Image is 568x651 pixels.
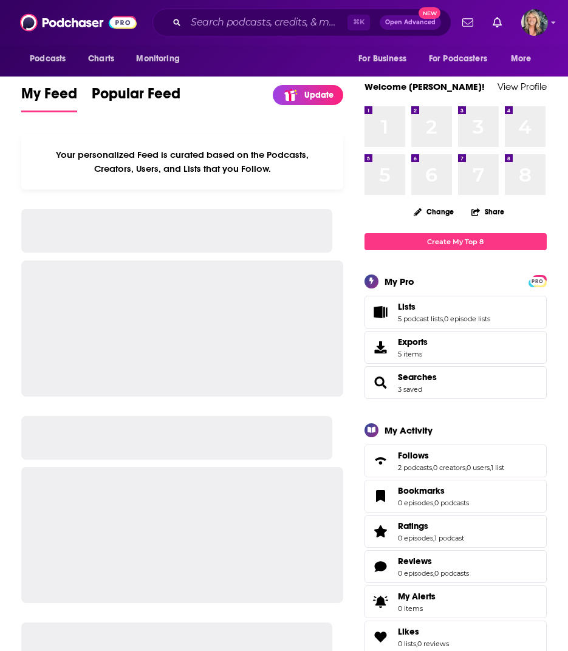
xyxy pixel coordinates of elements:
a: View Profile [498,81,547,92]
a: 1 podcast [434,534,464,542]
span: Logged in as lisa.beech [521,9,548,36]
a: Reviews [398,556,469,567]
a: Reviews [369,558,393,575]
a: Ratings [369,523,393,540]
span: Follows [364,445,547,477]
span: , [490,463,491,472]
span: Lists [398,301,416,312]
span: Podcasts [30,50,66,67]
span: Open Advanced [385,19,436,26]
button: open menu [128,47,195,70]
a: Lists [369,304,393,321]
button: open menu [350,47,422,70]
button: Share [471,200,505,223]
span: , [416,639,417,648]
button: Show profile menu [521,9,548,36]
div: Search podcasts, credits, & more... [152,9,451,36]
span: Exports [398,336,428,347]
img: Podchaser - Follow, Share and Rate Podcasts [20,11,137,34]
a: 0 episodes [398,569,433,578]
span: More [511,50,532,67]
span: Bookmarks [398,485,445,496]
a: Welcome [PERSON_NAME]! [364,81,485,92]
a: 0 episode lists [444,315,490,323]
a: 0 users [467,463,490,472]
a: 2 podcasts [398,463,432,472]
div: My Activity [385,424,433,436]
span: Lists [364,296,547,329]
button: open menu [421,47,505,70]
img: User Profile [521,9,548,36]
a: 0 episodes [398,534,433,542]
button: Change [406,204,461,219]
span: Reviews [398,556,432,567]
div: My Pro [385,276,414,287]
span: Searches [364,366,547,399]
a: 0 lists [398,639,416,648]
span: , [433,499,434,507]
span: My Alerts [369,593,393,610]
input: Search podcasts, credits, & more... [186,13,347,32]
span: For Podcasters [429,50,487,67]
span: Charts [88,50,114,67]
span: , [465,463,467,472]
span: Ratings [398,520,428,531]
button: open menu [21,47,81,70]
a: Follows [398,450,504,461]
a: 3 saved [398,385,422,394]
a: Lists [398,301,490,312]
p: Update [304,90,334,100]
span: ⌘ K [347,15,370,30]
a: Show notifications dropdown [488,12,507,33]
span: PRO [530,277,545,286]
button: open menu [502,47,547,70]
a: Update [273,85,343,105]
span: My Alerts [398,591,436,602]
span: Follows [398,450,429,461]
span: 5 items [398,350,428,358]
span: Likes [398,626,419,637]
button: Open AdvancedNew [380,15,441,30]
span: Exports [369,339,393,356]
a: Follows [369,452,393,469]
span: New [419,7,440,19]
a: My Feed [21,84,77,112]
a: Ratings [398,520,464,531]
span: , [432,463,433,472]
a: Exports [364,331,547,364]
span: , [433,569,434,578]
a: 0 reviews [417,639,449,648]
span: Ratings [364,515,547,548]
a: 5 podcast lists [398,315,443,323]
a: 0 creators [433,463,465,472]
a: Popular Feed [92,84,180,112]
a: Charts [80,47,121,70]
a: Searches [369,374,393,391]
a: Likes [398,626,449,637]
a: Bookmarks [398,485,469,496]
div: Your personalized Feed is curated based on the Podcasts, Creators, Users, and Lists that you Follow. [21,134,343,189]
a: Searches [398,372,437,383]
a: 0 episodes [398,499,433,507]
span: For Business [358,50,406,67]
span: , [443,315,444,323]
span: , [433,534,434,542]
a: Likes [369,629,393,646]
a: Bookmarks [369,488,393,505]
span: Monitoring [136,50,179,67]
a: My Alerts [364,585,547,618]
span: Popular Feed [92,84,180,110]
a: Create My Top 8 [364,233,547,250]
a: 0 podcasts [434,569,469,578]
a: 0 podcasts [434,499,469,507]
span: My Feed [21,84,77,110]
a: PRO [530,276,545,285]
span: Reviews [364,550,547,583]
a: 1 list [491,463,504,472]
span: 0 items [398,604,436,613]
span: Bookmarks [364,480,547,513]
